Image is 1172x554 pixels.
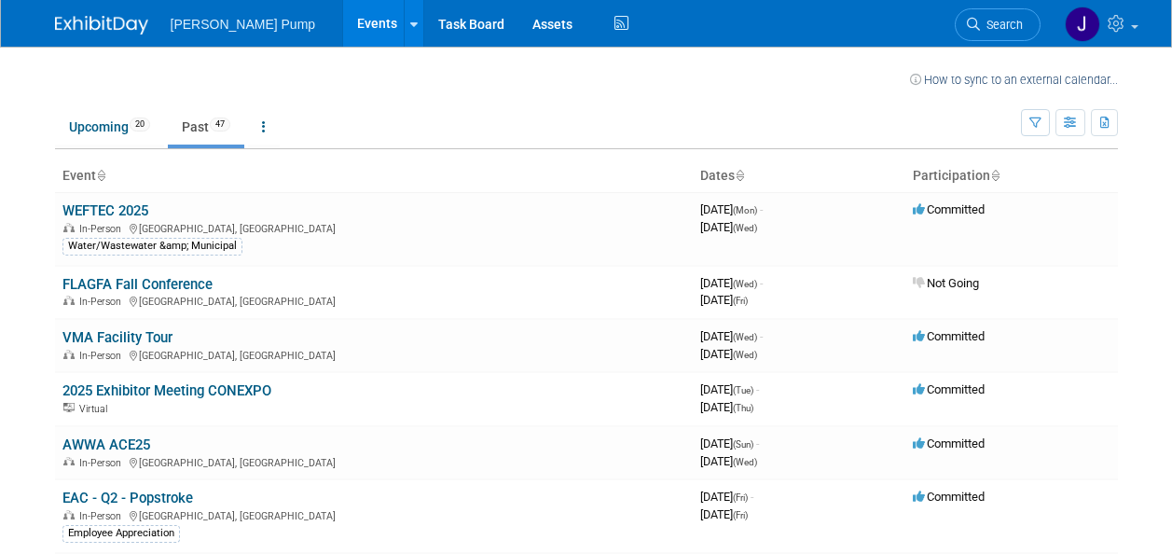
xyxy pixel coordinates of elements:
[700,400,753,414] span: [DATE]
[62,202,148,219] a: WEFTEC 2025
[760,276,763,290] span: -
[733,279,757,289] span: (Wed)
[79,403,113,415] span: Virtual
[733,296,748,306] span: (Fri)
[700,202,763,216] span: [DATE]
[79,457,127,469] span: In-Person
[79,350,127,362] span: In-Person
[210,118,230,132] span: 47
[913,490,985,504] span: Committed
[130,118,150,132] span: 20
[913,276,979,290] span: Not Going
[733,205,757,215] span: (Mon)
[756,436,759,450] span: -
[913,382,985,396] span: Committed
[980,18,1023,32] span: Search
[62,276,213,293] a: FLAGFA Fall Conference
[62,525,180,542] div: Employee Appreciation
[55,16,148,35] img: ExhibitDay
[733,492,748,503] span: (Fri)
[733,510,748,520] span: (Fri)
[62,293,685,308] div: [GEOGRAPHIC_DATA], [GEOGRAPHIC_DATA]
[62,454,685,469] div: [GEOGRAPHIC_DATA], [GEOGRAPHIC_DATA]
[62,329,172,346] a: VMA Facility Tour
[733,223,757,233] span: (Wed)
[760,202,763,216] span: -
[79,296,127,308] span: In-Person
[700,436,759,450] span: [DATE]
[63,223,75,232] img: In-Person Event
[955,8,1041,41] a: Search
[990,168,1000,183] a: Sort by Participation Type
[700,490,753,504] span: [DATE]
[733,385,753,395] span: (Tue)
[55,160,693,192] th: Event
[700,329,763,343] span: [DATE]
[79,510,127,522] span: In-Person
[63,350,75,359] img: In-Person Event
[62,490,193,506] a: EAC - Q2 - Popstroke
[79,223,127,235] span: In-Person
[733,457,757,467] span: (Wed)
[168,109,244,145] a: Past47
[913,202,985,216] span: Committed
[913,436,985,450] span: Committed
[693,160,905,192] th: Dates
[760,329,763,343] span: -
[905,160,1118,192] th: Participation
[63,457,75,466] img: In-Person Event
[62,220,685,235] div: [GEOGRAPHIC_DATA], [GEOGRAPHIC_DATA]
[700,382,759,396] span: [DATE]
[62,507,685,522] div: [GEOGRAPHIC_DATA], [GEOGRAPHIC_DATA]
[756,382,759,396] span: -
[700,507,748,521] span: [DATE]
[1065,7,1100,42] img: Jake Sowders
[62,382,271,399] a: 2025 Exhibitor Meeting CONEXPO
[62,238,242,255] div: Water/Wastewater &amp; Municipal
[910,73,1118,87] a: How to sync to an external calendar...
[63,510,75,519] img: In-Person Event
[171,17,316,32] span: [PERSON_NAME] Pump
[700,220,757,234] span: [DATE]
[700,276,763,290] span: [DATE]
[700,347,757,361] span: [DATE]
[62,436,150,453] a: AWWA ACE25
[735,168,744,183] a: Sort by Start Date
[63,403,75,412] img: Virtual Event
[700,454,757,468] span: [DATE]
[96,168,105,183] a: Sort by Event Name
[55,109,164,145] a: Upcoming20
[733,332,757,342] span: (Wed)
[62,347,685,362] div: [GEOGRAPHIC_DATA], [GEOGRAPHIC_DATA]
[700,293,748,307] span: [DATE]
[913,329,985,343] span: Committed
[751,490,753,504] span: -
[733,403,753,413] span: (Thu)
[733,439,753,450] span: (Sun)
[733,350,757,360] span: (Wed)
[63,296,75,305] img: In-Person Event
